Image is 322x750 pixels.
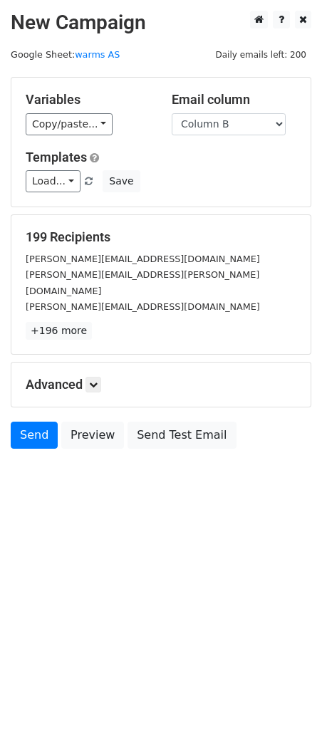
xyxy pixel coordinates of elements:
a: Templates [26,150,87,165]
a: Preview [61,422,124,449]
a: Send [11,422,58,449]
a: Daily emails left: 200 [210,49,311,60]
small: [PERSON_NAME][EMAIL_ADDRESS][PERSON_NAME][DOMAIN_NAME] [26,269,259,296]
h5: Advanced [26,377,296,392]
a: Copy/paste... [26,113,113,135]
button: Save [103,170,140,192]
h2: New Campaign [11,11,311,35]
h5: Variables [26,92,150,108]
iframe: Chat Widget [251,682,322,750]
small: [PERSON_NAME][EMAIL_ADDRESS][DOMAIN_NAME] [26,301,260,312]
a: Load... [26,170,80,192]
small: [PERSON_NAME][EMAIL_ADDRESS][DOMAIN_NAME] [26,254,260,264]
a: +196 more [26,322,92,340]
small: Google Sheet: [11,49,120,60]
a: warms AS [75,49,120,60]
span: Daily emails left: 200 [210,47,311,63]
h5: Email column [172,92,296,108]
h5: 199 Recipients [26,229,296,245]
a: Send Test Email [128,422,236,449]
